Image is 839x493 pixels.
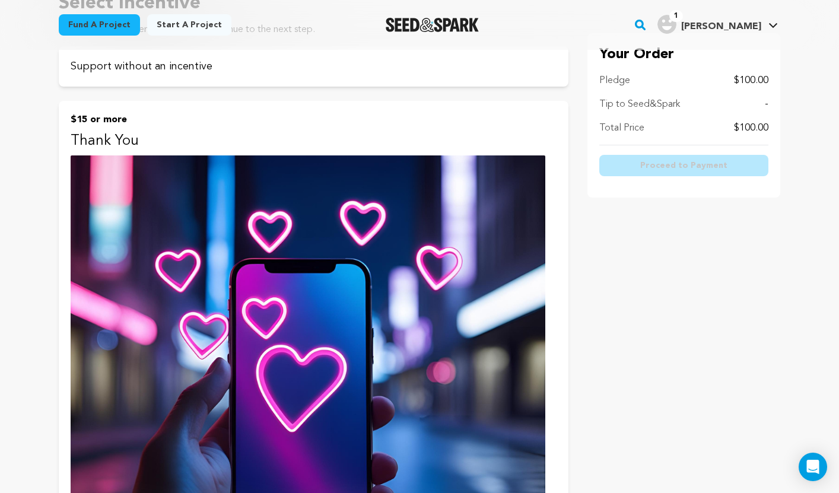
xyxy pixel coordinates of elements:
[681,22,761,31] span: [PERSON_NAME]
[640,160,727,171] span: Proceed to Payment
[599,74,630,88] p: Pledge
[599,45,768,64] p: Your Order
[657,15,761,34] div: Kelley R.'s Profile
[599,155,768,176] button: Proceed to Payment
[386,18,479,32] img: Seed&Spark Logo Dark Mode
[734,121,768,135] p: $100.00
[669,10,683,22] span: 1
[71,113,557,127] p: $15 or more
[71,58,557,75] p: Support without an incentive
[734,74,768,88] p: $100.00
[655,12,780,37] span: Kelley R.'s Profile
[147,14,231,36] a: Start a project
[799,453,827,481] div: Open Intercom Messenger
[386,18,479,32] a: Seed&Spark Homepage
[59,14,140,36] a: Fund a project
[71,132,557,151] p: Thank You
[655,12,780,34] a: Kelley R.'s Profile
[599,121,644,135] p: Total Price
[599,97,680,112] p: Tip to Seed&Spark
[657,15,676,34] img: user.png
[765,97,768,112] p: -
